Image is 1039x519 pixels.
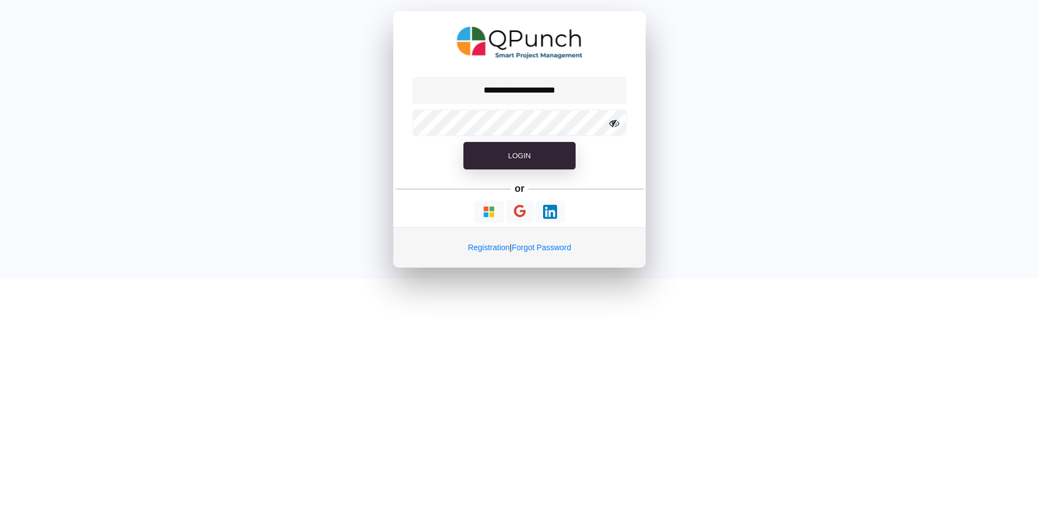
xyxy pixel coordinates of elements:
[393,227,646,268] div: |
[508,151,531,160] span: Login
[543,205,557,219] img: Loading...
[513,181,527,196] h5: or
[482,205,496,219] img: Loading...
[512,243,571,252] a: Forgot Password
[506,200,534,223] button: Continue With Google
[457,22,583,63] img: QPunch
[463,142,576,170] button: Login
[474,201,504,223] button: Continue With Microsoft Azure
[468,243,510,252] a: Registration
[535,201,565,223] button: Continue With LinkedIn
